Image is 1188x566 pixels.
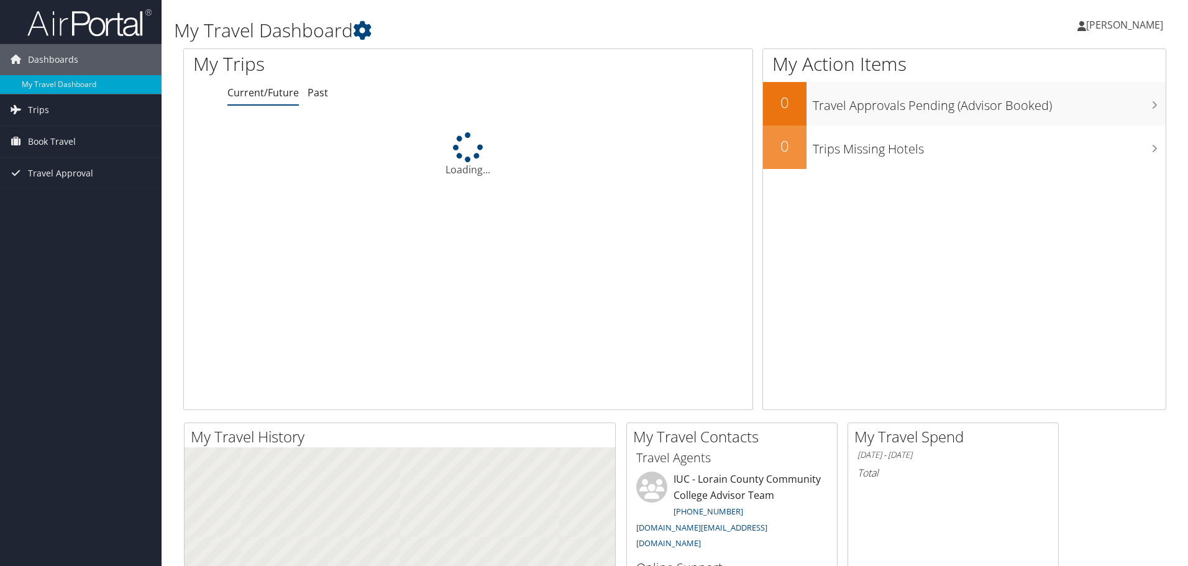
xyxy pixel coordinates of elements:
[227,86,299,99] a: Current/Future
[674,506,743,517] a: [PHONE_NUMBER]
[763,135,806,157] h2: 0
[763,92,806,113] h2: 0
[633,426,837,447] h2: My Travel Contacts
[308,86,328,99] a: Past
[854,426,1058,447] h2: My Travel Spend
[763,82,1166,126] a: 0Travel Approvals Pending (Advisor Booked)
[193,51,506,77] h1: My Trips
[636,522,767,549] a: [DOMAIN_NAME][EMAIL_ADDRESS][DOMAIN_NAME]
[27,8,152,37] img: airportal-logo.png
[763,51,1166,77] h1: My Action Items
[857,466,1049,480] h6: Total
[28,94,49,126] span: Trips
[28,158,93,189] span: Travel Approval
[28,126,76,157] span: Book Travel
[763,126,1166,169] a: 0Trips Missing Hotels
[813,134,1166,158] h3: Trips Missing Hotels
[28,44,78,75] span: Dashboards
[191,426,615,447] h2: My Travel History
[813,91,1166,114] h3: Travel Approvals Pending (Advisor Booked)
[174,17,842,43] h1: My Travel Dashboard
[1077,6,1176,43] a: [PERSON_NAME]
[630,472,834,554] li: IUC - Lorain County Community College Advisor Team
[636,449,828,467] h3: Travel Agents
[184,132,752,177] div: Loading...
[857,449,1049,461] h6: [DATE] - [DATE]
[1086,18,1163,32] span: [PERSON_NAME]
